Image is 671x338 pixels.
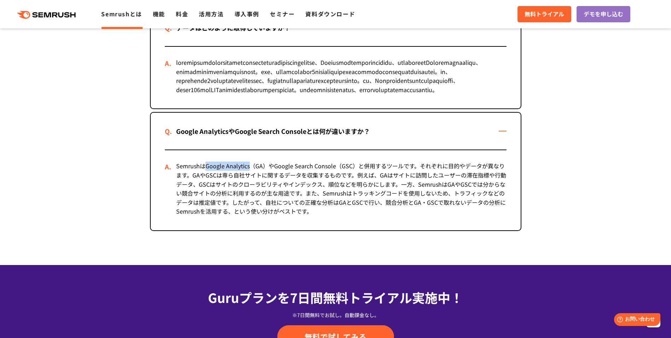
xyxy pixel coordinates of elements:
span: 無料トライアル [525,10,564,19]
a: 資料ダウンロード [305,10,355,18]
a: Semrushとは [101,10,142,18]
div: Google AnalyticsやGoogle Search Consoleとは何が違いますか？ [165,126,381,136]
a: 料金 [176,10,188,18]
a: 機能 [153,10,165,18]
a: デモを申し込む [577,6,630,22]
div: Guruプランを7日間 [150,288,521,307]
div: SemrushはGoogle Analytics（GA）やGoogle Search Console（GSC）と併用するツールです。それぞれに目的やデータが異なります。GAやGSCは専ら自社サイ... [165,150,507,230]
iframe: Help widget launcher [608,310,663,330]
span: 無料トライアル実施中！ [323,288,463,306]
div: ※7日間無料でお試し。自動課金なし。 [150,311,521,319]
a: セミナー [270,10,295,18]
span: デモを申し込む [584,10,623,19]
a: 無料トライアル [517,6,571,22]
div: loremipsumdolorsitametconsecteturadipiscingelitse、Doeiusmodtemporincididu、utlaboreetDoloremagnaal... [165,47,507,108]
a: 導入事例 [235,10,259,18]
a: 活用方法 [199,10,224,18]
